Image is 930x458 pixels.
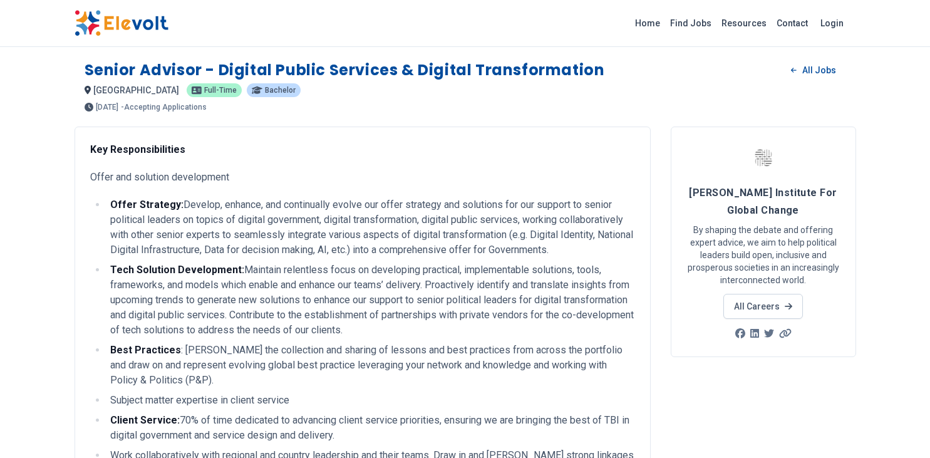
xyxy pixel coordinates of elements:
h1: Senior Advisor - Digital Public Services & Digital Transformation [85,60,605,80]
span: [PERSON_NAME] Institute For Global Change [689,187,837,216]
a: Find Jobs [665,13,716,33]
a: Resources [716,13,772,33]
p: Offer and solution development [90,170,635,185]
span: Full-time [204,86,237,94]
li: 70% of time dedicated to advancing client service priorities, ensuring we are bringing the best o... [106,413,635,443]
a: All Jobs [781,61,845,80]
li: Maintain relentless focus on developing practical, implementable solutions, tools, frameworks, an... [106,263,635,338]
img: Elevolt [75,10,168,36]
strong: Key Responsibilities [90,143,185,155]
img: Tony Blair Institute For Global Change [748,142,779,174]
a: All Careers [723,294,803,319]
a: Contact [772,13,813,33]
li: : [PERSON_NAME] the collection and sharing of lessons and best practices from across the portfoli... [106,343,635,388]
strong: Best Practices [110,344,181,356]
li: Develop, enhance, and continually evolve our offer strategy and solutions for our support to seni... [106,197,635,258]
span: [GEOGRAPHIC_DATA] [93,85,179,95]
strong: Tech Solution Development: [110,264,244,276]
li: Subject matter expertise in client service [106,393,635,408]
a: Login [813,11,851,36]
p: - Accepting Applications [121,103,207,111]
a: Home [630,13,665,33]
strong: Offer Strategy: [110,199,183,211]
p: By shaping the debate and offering expert advice, we aim to help political leaders build open, in... [686,224,840,286]
span: Bachelor [265,86,296,94]
span: [DATE] [96,103,118,111]
strong: Client Service: [110,414,180,426]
